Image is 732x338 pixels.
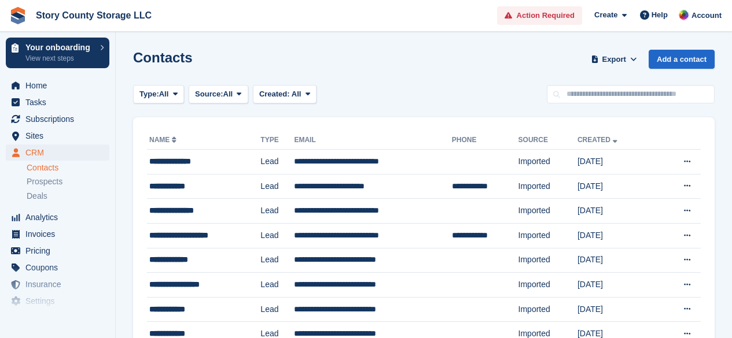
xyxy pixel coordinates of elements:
td: [DATE] [577,248,656,273]
a: menu [6,111,109,127]
a: menu [6,128,109,144]
span: Prospects [27,176,62,187]
span: Pricing [25,243,95,259]
a: menu [6,276,109,292]
th: Email [294,131,451,150]
span: Created: [259,90,290,98]
p: View next steps [25,53,94,64]
a: Created [577,136,620,144]
td: Lead [260,248,294,273]
img: Leah Hattan [678,9,690,21]
span: Export [602,54,626,65]
a: menu [6,243,109,259]
a: menu [6,77,109,94]
span: Analytics [25,209,95,225]
td: Imported [518,273,577,298]
a: Deals [27,190,109,202]
td: [DATE] [577,150,656,174]
span: Tasks [25,94,95,110]
a: Story County Storage LLC [31,6,156,25]
td: Lead [260,174,294,199]
span: All [223,88,233,100]
a: menu [6,293,109,309]
td: Lead [260,150,294,174]
button: Type: All [133,85,184,104]
td: Lead [260,273,294,298]
td: Lead [260,297,294,322]
td: Lead [260,223,294,248]
td: Imported [518,248,577,273]
a: menu [6,94,109,110]
span: Type: [139,88,159,100]
a: Your onboarding View next steps [6,38,109,68]
td: Imported [518,223,577,248]
button: Export [588,50,639,69]
td: [DATE] [577,199,656,224]
span: Action Required [517,10,575,21]
a: Prospects [27,176,109,188]
a: menu [6,209,109,225]
span: Help [652,9,668,21]
span: All [159,88,169,100]
button: Created: All [253,85,317,104]
img: stora-icon-8386f47178a22dfd0bd8f6a31ec36ba5ce8667c1dd55bd0f319d3a0aa187defe.svg [9,7,27,24]
a: Contacts [27,162,109,173]
td: [DATE] [577,223,656,248]
span: Source: [195,88,223,100]
th: Type [260,131,294,150]
span: Coupons [25,259,95,276]
span: All [292,90,301,98]
td: [DATE] [577,297,656,322]
td: Imported [518,297,577,322]
p: Your onboarding [25,43,94,51]
a: menu [6,226,109,242]
a: menu [6,144,109,161]
span: Deals [27,191,47,202]
td: Lead [260,199,294,224]
span: Invoices [25,226,95,242]
a: Action Required [497,6,582,25]
td: [DATE] [577,273,656,298]
span: Insurance [25,276,95,292]
h1: Contacts [133,50,193,65]
span: CRM [25,144,95,161]
a: menu [6,259,109,276]
td: Imported [518,150,577,174]
span: Sites [25,128,95,144]
span: Subscriptions [25,111,95,127]
span: Create [594,9,617,21]
a: Add a contact [649,50,715,69]
td: [DATE] [577,174,656,199]
a: Name [149,136,179,144]
th: Source [518,131,577,150]
td: Imported [518,174,577,199]
th: Phone [452,131,518,150]
span: Settings [25,293,95,309]
td: Imported [518,199,577,224]
span: Home [25,77,95,94]
button: Source: All [189,85,248,104]
span: Account [691,10,722,21]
